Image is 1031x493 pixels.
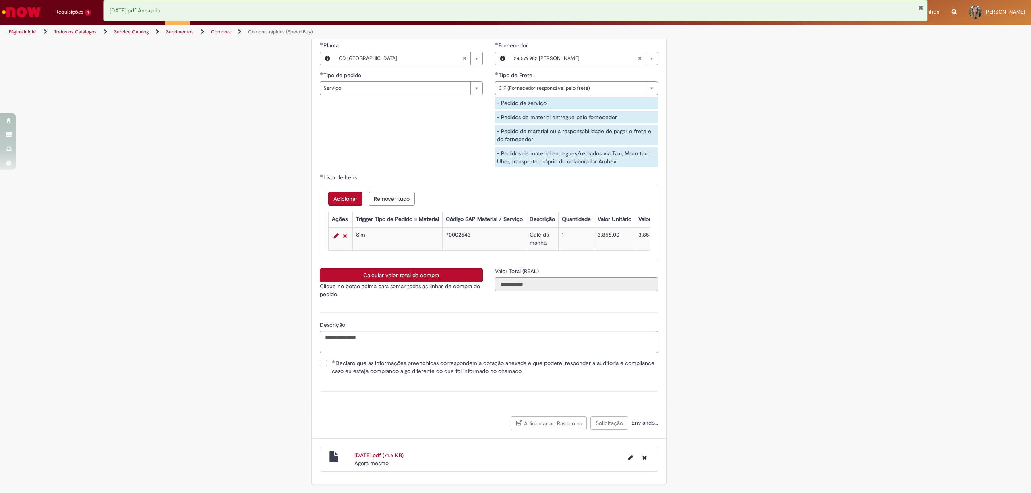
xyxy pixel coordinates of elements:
[495,125,658,145] div: - Pedido de material cuja responsabilidade de pagar o frete é do fornecedor
[328,192,362,206] button: Add a row for Lista de Itens
[320,174,323,177] span: Obrigatório Preenchido
[495,111,658,123] div: - Pedidos de material entregue pelo fornecedor
[320,268,483,282] button: Calcular valor total da compra
[320,321,347,328] span: Descrição
[495,97,658,109] div: - Pedido de serviço
[354,460,389,467] time: 29/09/2025 14:43:49
[352,212,442,227] th: Trigger Tipo de Pedido = Material
[55,8,83,16] span: Requisições
[594,228,635,251] td: 3.858,00
[323,82,466,95] span: Serviço
[495,277,658,291] input: Valor Total (REAL)
[623,451,638,464] button: Editar nome de arquivo SETEMBRO 25.pdf
[320,72,323,75] span: Obrigatório Preenchido
[369,192,415,206] button: Remove all rows for Lista de Itens
[558,212,594,227] th: Quantidade
[499,42,530,49] span: Fornecedor
[354,460,389,467] span: Agora mesmo
[54,29,97,35] a: Todos os Catálogos
[918,4,923,11] button: Fechar Notificação
[332,231,341,241] a: Editar Linha 1
[495,147,658,167] div: - Pedidos de material entregues/retirados via Taxi, Moto taxi, Uber, transporte próprio do colabo...
[558,228,594,251] td: 1
[339,52,462,65] span: CD [GEOGRAPHIC_DATA]
[495,42,499,45] span: Obrigatório Preenchido
[211,29,231,35] a: Compras
[526,228,558,251] td: Café da manhã
[9,29,37,35] a: Página inicial
[332,360,335,363] span: Obrigatório Preenchido
[85,9,91,16] span: 1
[248,29,313,35] a: Compras rápidas (Speed Buy)
[328,212,352,227] th: Ações
[514,52,638,65] span: 24.579.982 [PERSON_NAME]
[335,52,482,65] a: CD [GEOGRAPHIC_DATA]Limpar campo Planta
[499,72,534,79] span: Tipo de Frete
[638,451,652,464] button: Excluir SETEMBRO 25.pdf
[510,52,658,65] a: 24.579.982 [PERSON_NAME]Limpar campo Fornecedor
[495,52,510,65] button: Fornecedor , Visualizar este registro 24.579.982 CAMILA DE OLIVEIRA
[630,419,658,426] span: Enviando...
[634,52,646,65] abbr: Limpar campo Fornecedor
[341,231,349,241] a: Remover linha 1
[499,82,642,95] span: CIF (Fornecedor responsável pelo frete)
[320,331,658,353] textarea: Descrição
[320,42,323,45] span: Obrigatório Preenchido
[594,212,635,227] th: Valor Unitário
[495,268,540,275] span: Somente leitura - Valor Total (REAL)
[1,4,42,20] img: ServiceNow
[354,452,404,459] a: [DATE].pdf (71.6 KB)
[635,212,686,227] th: Valor Total Moeda
[442,212,526,227] th: Código SAP Material / Serviço
[166,29,194,35] a: Suprimentos
[323,72,363,79] span: Tipo de pedido
[320,52,335,65] button: Planta, Visualizar este registro CD Praia Grande
[323,42,340,49] span: Planta
[323,174,358,181] span: Lista de Itens
[458,52,470,65] abbr: Limpar campo Planta
[320,282,483,298] p: Clique no botão acima para somar todas as linhas de compra do pedido.
[110,7,160,14] span: [DATE].pdf Anexado
[6,25,681,39] ul: Trilhas de página
[495,267,540,275] label: Somente leitura - Valor Total (REAL)
[442,228,526,251] td: 70002543
[352,228,442,251] td: Sim
[526,212,558,227] th: Descrição
[635,228,686,251] td: 3.858,00
[332,359,658,375] span: Declaro que as informações preenchidas correspondem a cotação anexada e que poderei responder a a...
[114,29,149,35] a: Service Catalog
[495,72,499,75] span: Obrigatório Preenchido
[984,8,1025,15] span: [PERSON_NAME]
